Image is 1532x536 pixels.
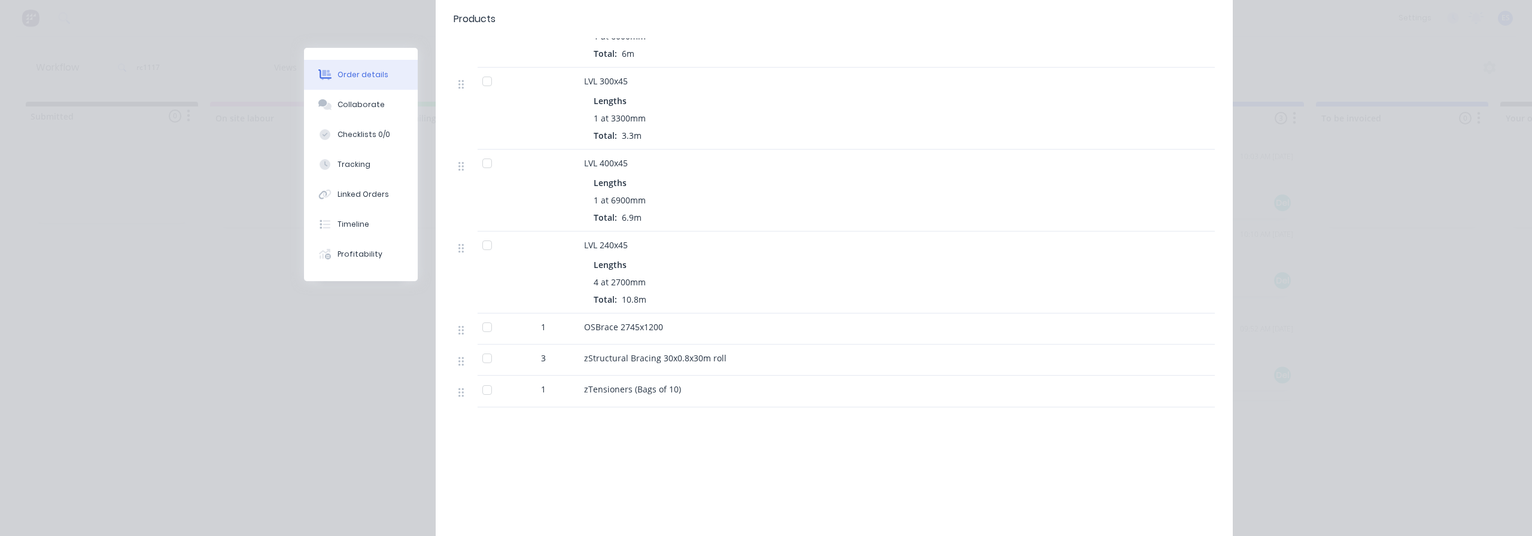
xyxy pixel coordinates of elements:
[304,179,418,209] button: Linked Orders
[594,258,627,271] span: Lengths
[304,60,418,90] button: Order details
[617,130,646,141] span: 3.3m
[594,176,627,189] span: Lengths
[541,352,546,364] span: 3
[594,130,617,141] span: Total:
[584,75,628,87] span: LVL 300x45
[584,157,628,169] span: LVL 400x45
[338,129,390,140] div: Checklists 0/0
[584,321,663,333] span: OSBrace 2745x1200
[338,249,382,260] div: Profitability
[594,194,646,206] span: 1 at 6900mm
[594,95,627,107] span: Lengths
[338,219,369,230] div: Timeline
[304,150,418,179] button: Tracking
[594,112,646,124] span: 1 at 3300mm
[584,352,727,364] span: zStructural Bracing 30x0.8x30m roll
[594,294,617,305] span: Total:
[617,48,639,59] span: 6m
[304,90,418,120] button: Collaborate
[594,48,617,59] span: Total:
[338,69,388,80] div: Order details
[304,239,418,269] button: Profitability
[617,294,651,305] span: 10.8m
[594,276,646,288] span: 4 at 2700mm
[594,212,617,223] span: Total:
[584,383,681,395] span: zTensioners (Bags of 10)
[584,239,628,251] span: LVL 240x45
[338,189,389,200] div: Linked Orders
[454,12,496,26] div: Products
[541,321,546,333] span: 1
[338,99,385,110] div: Collaborate
[541,383,546,395] span: 1
[617,212,646,223] span: 6.9m
[304,120,418,150] button: Checklists 0/0
[338,159,370,170] div: Tracking
[304,209,418,239] button: Timeline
